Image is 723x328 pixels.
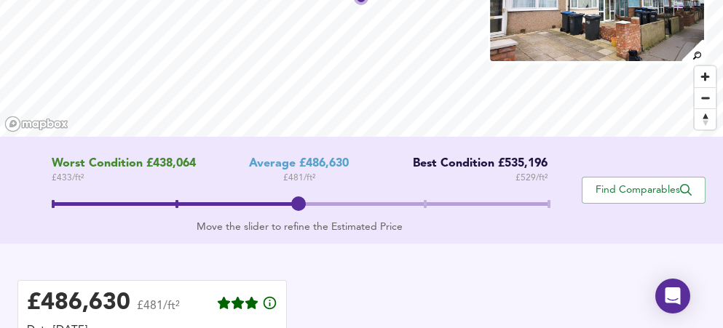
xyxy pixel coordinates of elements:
div: Move the slider to refine the Estimated Price [52,220,548,234]
span: Worst Condition £438,064 [52,157,196,171]
button: Reset bearing to north [695,108,716,129]
span: £ 481 / ft² [283,171,315,185]
button: Zoom in [695,66,716,87]
span: Reset bearing to north [695,109,716,129]
span: £481/ft² [137,300,180,321]
span: £ 433 / ft² [52,171,196,185]
span: £ 529 / ft² [515,171,548,185]
button: Find Comparables [582,177,706,204]
span: Find Comparables [590,183,698,197]
div: Average £486,630 [249,157,349,171]
a: Mapbox homepage [4,116,68,132]
div: Best Condition £535,196 [402,157,548,171]
img: search [680,38,706,63]
span: Zoom out [695,88,716,108]
button: Zoom out [695,87,716,108]
div: £ 486,630 [27,292,130,314]
div: Open Intercom Messenger [655,279,690,313]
